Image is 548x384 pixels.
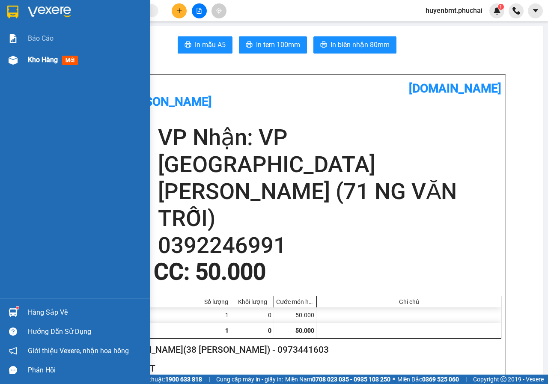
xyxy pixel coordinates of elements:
[319,298,499,305] div: Ghi chú
[498,4,504,10] sup: 1
[233,298,271,305] div: Khối lượng
[201,307,231,323] div: 1
[500,376,506,382] span: copyright
[7,28,79,59] div: [PERSON_NAME](38 [PERSON_NAME])
[85,48,172,60] div: 0392246991
[28,306,143,319] div: Hàng sắp về
[239,36,307,54] button: printerIn tem 100mm
[211,3,226,18] button: aim
[16,307,19,309] sup: 1
[225,327,229,334] span: 1
[28,33,54,44] span: Báo cáo
[285,375,390,384] span: Miền Nam
[312,376,390,383] strong: 0708 023 035 - 0935 103 250
[9,347,17,355] span: notification
[85,28,172,48] div: [PERSON_NAME] (71 NG VĂN TRỖI)
[7,7,79,28] div: BX Phía Bắc BMT
[62,56,78,65] span: mới
[295,327,314,334] span: 50.000
[28,325,143,338] div: Hướng dẫn sử dụng
[192,3,207,18] button: file-add
[123,375,202,384] span: Hỗ trợ kỹ thuật:
[499,4,502,10] span: 1
[28,364,143,377] div: Phản hồi
[85,7,172,28] div: VP [GEOGRAPHIC_DATA]
[256,39,300,50] span: In tem 100mm
[28,345,129,356] span: Giới thiệu Vexere, nhận hoa hồng
[119,95,212,109] b: [PERSON_NAME]
[528,3,543,18] button: caret-down
[320,41,327,49] span: printer
[28,56,58,64] span: Kho hàng
[158,178,501,232] h2: [PERSON_NAME] (71 NG VĂN TRỖI)
[465,375,467,384] span: |
[216,375,283,384] span: Cung cấp máy in - giấy in:
[158,232,501,259] h2: 0392246991
[246,41,253,49] span: printer
[72,343,498,357] h2: Người gửi: [PERSON_NAME](38 [PERSON_NAME]) - 0973441603
[274,307,317,323] div: 50.000
[331,39,390,50] span: In biên nhận 80mm
[216,8,222,14] span: aim
[203,298,229,305] div: Số lượng
[532,7,539,15] span: caret-down
[9,56,18,65] img: warehouse-icon
[72,362,498,376] h2: Lấy dọc đường: BMT
[268,327,271,334] span: 0
[419,5,489,16] span: huyenbmt.phuchai
[178,36,232,54] button: printerIn mẫu A5
[409,81,501,95] b: [DOMAIN_NAME]
[397,375,459,384] span: Miền Bắc
[493,7,501,15] img: icon-new-feature
[276,298,314,305] div: Cước món hàng
[9,34,18,43] img: solution-icon
[7,6,18,18] img: logo-vxr
[172,3,187,18] button: plus
[85,8,105,17] span: Nhận:
[158,124,501,178] h2: VP Nhận: VP [GEOGRAPHIC_DATA]
[196,8,202,14] span: file-add
[195,39,226,50] span: In mẫu A5
[9,308,18,317] img: warehouse-icon
[165,376,202,383] strong: 1900 633 818
[176,8,182,14] span: plus
[313,36,396,54] button: printerIn biên nhận 80mm
[393,378,395,381] span: ⚪️
[9,327,17,336] span: question-circle
[512,7,520,15] img: phone-icon
[149,259,271,285] div: CC : 50.000
[208,375,210,384] span: |
[185,41,191,49] span: printer
[7,59,79,71] div: 0973441603
[7,8,21,17] span: Gửi:
[231,307,274,323] div: 0
[9,366,17,374] span: message
[422,376,459,383] strong: 0369 525 060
